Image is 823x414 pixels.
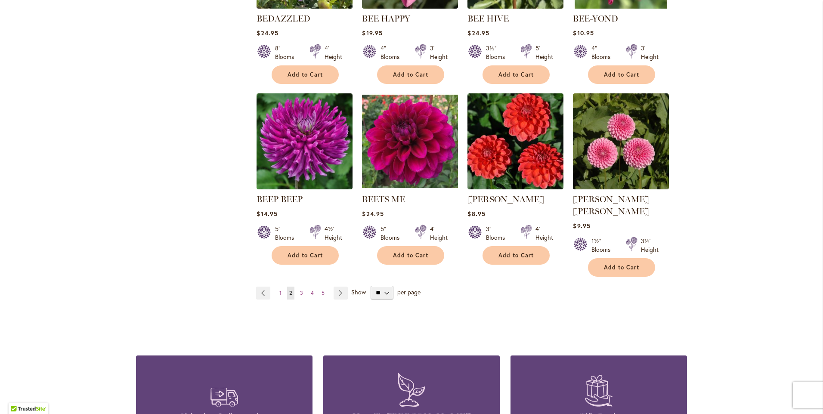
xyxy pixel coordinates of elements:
[430,44,448,61] div: 3' Height
[393,252,428,259] span: Add to Cart
[467,183,563,191] a: BENJAMIN MATTHEW
[277,287,284,300] a: 1
[362,93,458,189] img: BEETS ME
[573,2,669,10] a: BEE-YOND
[393,71,428,78] span: Add to Cart
[591,237,616,254] div: 1½" Blooms
[257,29,278,37] span: $24.95
[498,252,534,259] span: Add to Cart
[362,210,384,218] span: $24.95
[288,252,323,259] span: Add to Cart
[467,210,485,218] span: $8.95
[309,287,316,300] a: 4
[467,13,509,24] a: BEE HIVE
[381,225,405,242] div: 5" Blooms
[467,93,563,189] img: BENJAMIN MATTHEW
[325,225,342,242] div: 4½' Height
[288,71,323,78] span: Add to Cart
[535,44,553,61] div: 5' Height
[319,287,327,300] a: 5
[604,71,639,78] span: Add to Cart
[311,290,314,296] span: 4
[498,71,534,78] span: Add to Cart
[467,2,563,10] a: BEE HIVE
[275,44,299,61] div: 8" Blooms
[272,65,339,84] button: Add to Cart
[641,44,659,61] div: 3' Height
[362,194,405,204] a: BEETS ME
[377,65,444,84] button: Add to Cart
[257,13,310,24] a: BEDAZZLED
[430,225,448,242] div: 4' Height
[325,44,342,61] div: 4' Height
[467,29,489,37] span: $24.95
[257,210,277,218] span: $14.95
[535,225,553,242] div: 4' Height
[604,264,639,271] span: Add to Cart
[588,65,655,84] button: Add to Cart
[289,290,292,296] span: 2
[275,225,299,242] div: 5" Blooms
[483,65,550,84] button: Add to Cart
[279,290,282,296] span: 1
[351,288,366,296] span: Show
[322,290,325,296] span: 5
[362,13,410,24] a: BEE HAPPY
[486,225,510,242] div: 3" Blooms
[573,13,618,24] a: BEE-YOND
[486,44,510,61] div: 3½" Blooms
[573,222,590,230] span: $9.95
[483,246,550,265] button: Add to Cart
[377,246,444,265] button: Add to Cart
[272,246,339,265] button: Add to Cart
[257,194,303,204] a: BEEP BEEP
[6,383,31,408] iframe: Launch Accessibility Center
[381,44,405,61] div: 4" Blooms
[298,287,305,300] a: 3
[257,183,353,191] a: BEEP BEEP
[591,44,616,61] div: 4" Blooms
[300,290,303,296] span: 3
[573,93,669,189] img: BETTY ANNE
[588,258,655,277] button: Add to Cart
[641,237,659,254] div: 3½' Height
[257,93,353,189] img: BEEP BEEP
[467,194,544,204] a: [PERSON_NAME]
[573,194,650,216] a: [PERSON_NAME] [PERSON_NAME]
[573,183,669,191] a: BETTY ANNE
[362,29,382,37] span: $19.95
[257,2,353,10] a: Bedazzled
[362,183,458,191] a: BEETS ME
[397,288,421,296] span: per page
[362,2,458,10] a: BEE HAPPY
[573,29,594,37] span: $10.95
